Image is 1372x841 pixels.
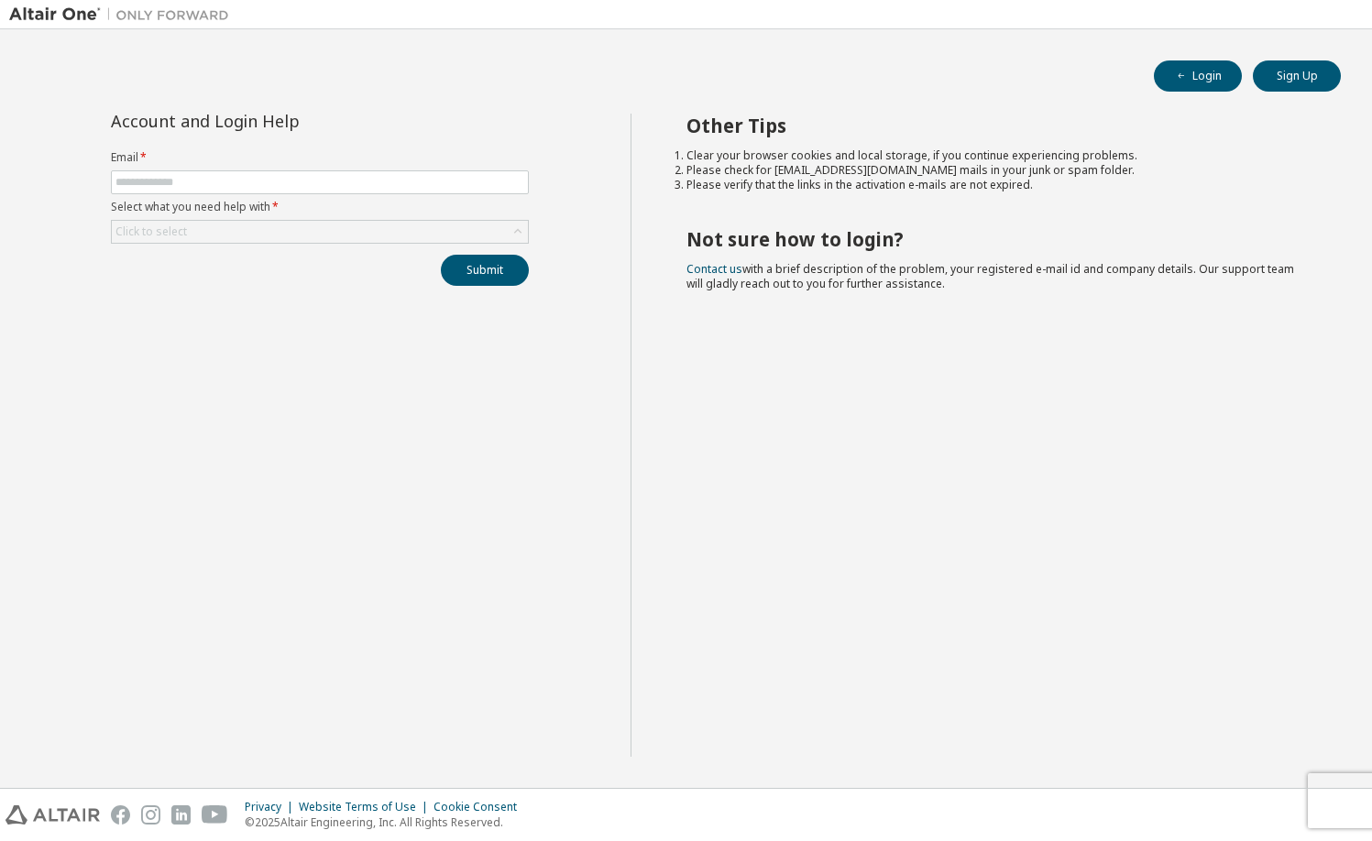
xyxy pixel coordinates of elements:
span: with a brief description of the problem, your registered e-mail id and company details. Our suppo... [686,261,1294,291]
div: Click to select [112,221,528,243]
div: Website Terms of Use [299,800,434,814]
label: Email [111,150,529,165]
div: Account and Login Help [111,114,445,128]
div: Click to select [115,224,187,239]
img: Altair One [9,5,238,24]
img: facebook.svg [111,805,130,825]
div: Privacy [245,800,299,814]
li: Please check for [EMAIL_ADDRESS][DOMAIN_NAME] mails in your junk or spam folder. [686,163,1308,178]
h2: Other Tips [686,114,1308,137]
label: Select what you need help with [111,200,529,214]
h2: Not sure how to login? [686,227,1308,251]
button: Submit [441,255,529,286]
li: Please verify that the links in the activation e-mails are not expired. [686,178,1308,192]
img: altair_logo.svg [5,805,100,825]
button: Login [1154,60,1242,92]
img: youtube.svg [202,805,228,825]
div: Cookie Consent [434,800,528,814]
p: © 2025 Altair Engineering, Inc. All Rights Reserved. [245,814,528,830]
img: instagram.svg [141,805,160,825]
img: linkedin.svg [171,805,191,825]
a: Contact us [686,261,742,277]
button: Sign Up [1253,60,1341,92]
li: Clear your browser cookies and local storage, if you continue experiencing problems. [686,148,1308,163]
